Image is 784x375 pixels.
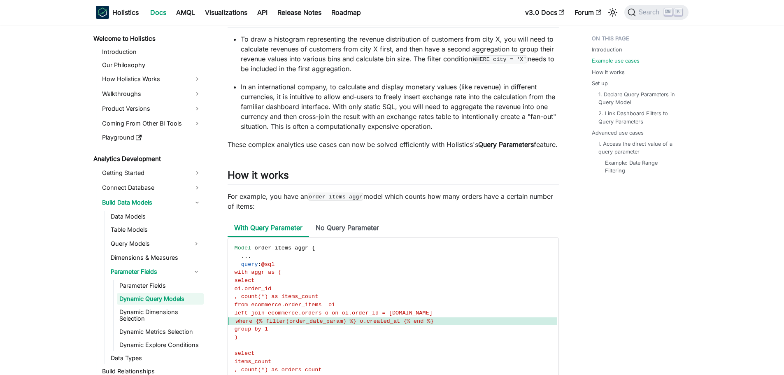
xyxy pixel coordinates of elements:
span: : [258,261,261,268]
p: In an international company, to calculate and display monetary values (like revenue) in different... [241,82,559,131]
a: Parameter Fields [117,280,204,291]
button: Expand sidebar category 'Query Models' [189,237,204,250]
p: To draw a histogram representing the revenue distribution of customers from city X, you will need... [241,34,559,74]
a: Forum [570,6,606,19]
img: Holistics [96,6,109,19]
p: For example, you have an model which counts how many orders have a certain number of items: [228,191,559,211]
a: Roadmap [326,6,366,19]
span: with aggr as ( [235,269,281,275]
span: { [312,245,315,251]
span: order_items_aggr [254,245,308,251]
a: 2. Link Dashboard Filters to Query Parameters [598,109,680,125]
nav: Docs sidebar [88,25,211,375]
a: HolisticsHolistics [96,6,139,19]
a: Getting Started [100,166,204,179]
span: select [235,350,255,356]
button: Switch between dark and light mode (currently light mode) [606,6,619,19]
span: where {% filter(order_date_param) %} o.created_at {% end %} [236,318,434,324]
span: , count(*) as items_count [235,293,319,300]
li: With Query Parameter [228,219,309,237]
a: Walkthroughs [100,87,204,100]
span: left join ecommerce.orders o on oi.order_id = [DOMAIN_NAME] [235,310,433,316]
a: Dimensions & Measures [108,252,204,263]
a: AMQL [171,6,200,19]
code: order_items_aggr [308,193,364,201]
p: These complex analytics use cases can now be solved efficiently with Holistics's feature. [228,140,559,149]
a: Product Versions [100,102,204,115]
a: Parameter Fields [108,265,189,278]
a: Analytics Development [91,153,204,165]
a: Data Types [108,352,204,364]
a: Query Models [108,237,189,250]
button: Search (Ctrl+K) [624,5,688,20]
span: from ecommerce.order_items oi [235,302,335,308]
strong: Query Parameters [478,140,534,149]
a: Our Philosophy [100,59,204,71]
a: Introduction [100,46,204,58]
a: Build Data Models [100,196,204,209]
a: Example: Date Range Filtering [605,159,677,175]
a: 1. Declare Query Parameters in Query Model [598,91,680,106]
span: query [241,261,258,268]
a: Welcome to Holistics [91,33,204,44]
a: Example use cases [592,57,640,65]
span: . [248,253,251,259]
a: Release Notes [272,6,326,19]
span: oi.order_id [235,286,272,292]
span: . [241,253,244,259]
a: Data Models [108,211,204,222]
b: Holistics [112,7,139,17]
span: @sql [261,261,275,268]
a: v3.0 Docs [520,6,570,19]
span: Search [636,9,664,16]
a: Dynamic Dimensions Selection [117,306,204,324]
span: . [244,253,248,259]
a: Dynamic Explore Conditions [117,339,204,351]
span: , count(*) as orders_count [235,367,322,373]
a: Set up [592,79,608,87]
code: WHERE city = 'X' [472,55,528,63]
li: No Query Parameter [309,219,386,237]
span: select [235,277,255,284]
a: Dynamic Metrics Selection [117,326,204,338]
a: Visualizations [200,6,252,19]
span: group by 1 [235,326,268,332]
a: Table Models [108,224,204,235]
a: I. Access the direct value of a query parameter [598,140,680,156]
button: Collapse sidebar category 'Parameter Fields' [189,265,204,278]
a: Dynamic Query Models [117,293,204,305]
a: How it works [592,68,625,76]
kbd: K [674,8,682,16]
a: How Holistics Works [100,72,204,86]
a: Advanced use cases [592,129,644,137]
a: API [252,6,272,19]
span: items_count [235,359,272,365]
h2: How it works [228,169,559,185]
a: Playground [100,132,204,143]
a: Docs [145,6,171,19]
span: Model [235,245,251,251]
a: Connect Database [100,181,204,194]
span: ) [235,334,238,340]
a: Coming From Other BI Tools [100,117,204,130]
a: Introduction [592,46,622,54]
